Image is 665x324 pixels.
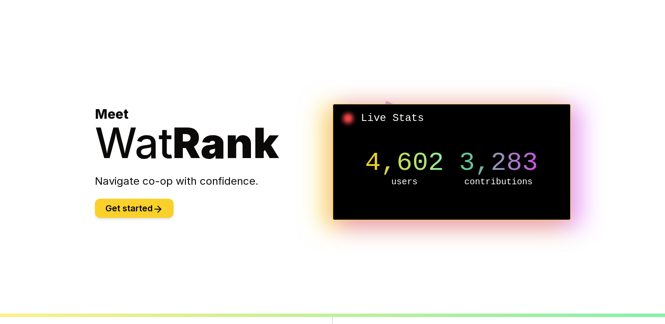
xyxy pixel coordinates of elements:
p: 4,602 [358,150,452,176]
p: Navigate co-op with confidence. [95,174,333,188]
h2: Live Stats [340,111,563,125]
span: Rank [173,117,279,168]
h1: Meet [95,106,333,164]
p: users [358,176,452,188]
button: Get started [95,199,174,218]
p: 3,283 [452,150,546,176]
span: Wat [95,117,173,168]
p: contributions [452,176,546,188]
a: Get started [95,204,174,213]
